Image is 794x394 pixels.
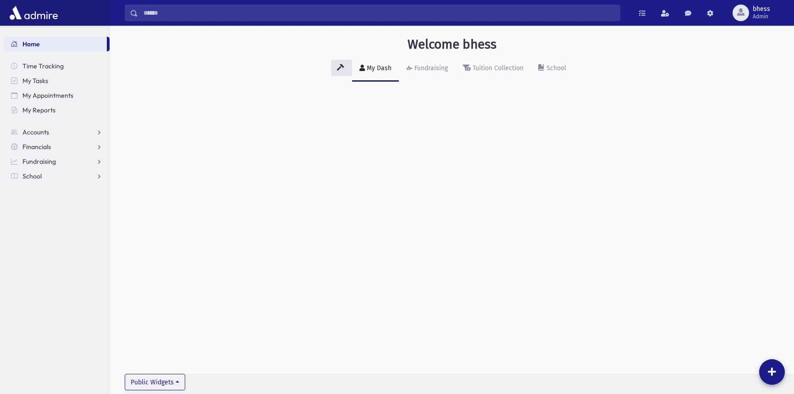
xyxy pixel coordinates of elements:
a: School [531,56,573,82]
a: Tuition Collection [455,56,531,82]
span: Admin [753,13,770,20]
span: My Appointments [22,91,73,100]
a: Fundraising [4,154,110,169]
a: Home [4,37,107,51]
a: School [4,169,110,183]
a: Financials [4,139,110,154]
a: Fundraising [399,56,455,82]
span: Accounts [22,128,49,136]
a: Time Tracking [4,59,110,73]
span: Home [22,40,40,48]
a: My Dash [352,56,399,82]
div: Tuition Collection [471,64,524,72]
div: My Dash [365,64,391,72]
button: Public Widgets [125,374,185,390]
span: School [22,172,42,180]
span: Financials [22,143,51,151]
a: Accounts [4,125,110,139]
a: My Appointments [4,88,110,103]
div: Fundraising [413,64,448,72]
a: My Reports [4,103,110,117]
span: My Tasks [22,77,48,85]
div: School [545,64,566,72]
span: Time Tracking [22,62,64,70]
h3: Welcome bhess [408,37,496,52]
a: My Tasks [4,73,110,88]
input: Search [138,5,620,21]
span: Fundraising [22,157,56,166]
span: My Reports [22,106,55,114]
span: bhess [753,6,770,13]
img: AdmirePro [7,4,60,22]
